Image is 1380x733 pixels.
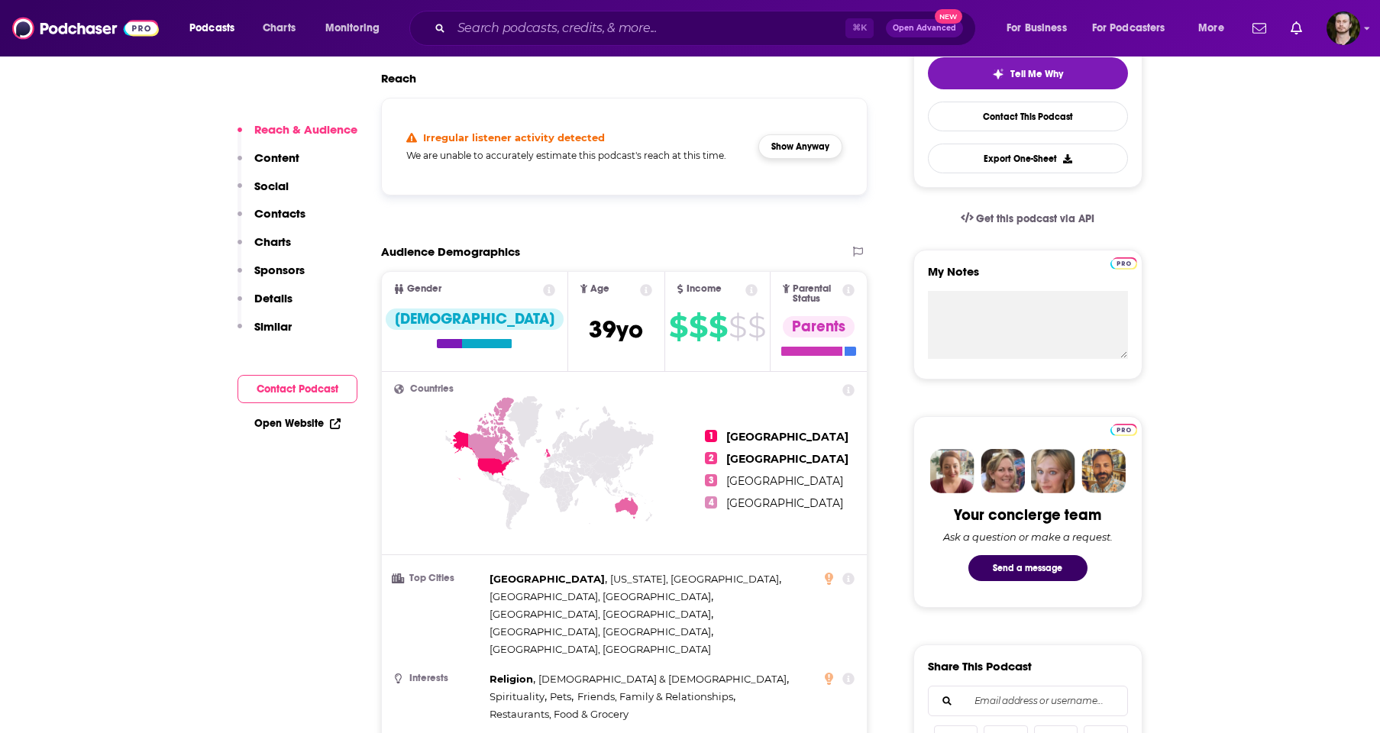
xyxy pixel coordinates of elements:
p: Social [254,179,289,193]
a: Open Website [254,417,341,430]
p: Details [254,291,292,305]
input: Email address or username... [941,686,1115,715]
span: [GEOGRAPHIC_DATA], [GEOGRAPHIC_DATA] [490,608,711,620]
h2: Reach [381,71,416,86]
span: , [490,670,535,688]
button: Contact Podcast [238,375,357,403]
button: Sponsors [238,263,305,291]
img: Podchaser - Follow, Share and Rate Podcasts [12,14,159,43]
span: More [1198,18,1224,39]
span: For Podcasters [1092,18,1165,39]
button: Similar [238,319,292,347]
button: Reach & Audience [238,122,357,150]
div: Search podcasts, credits, & more... [424,11,991,46]
span: [GEOGRAPHIC_DATA] [726,430,848,444]
img: Jon Profile [1081,449,1126,493]
span: Friends, Family & Relationships [577,690,733,702]
img: Jules Profile [1031,449,1075,493]
span: [DEMOGRAPHIC_DATA] & [DEMOGRAPHIC_DATA] [538,673,787,685]
button: open menu [1082,16,1188,40]
span: Podcasts [189,18,234,39]
img: Barbara Profile [981,449,1025,493]
span: $ [669,315,687,339]
button: open menu [179,16,254,40]
a: Show notifications dropdown [1285,15,1308,41]
span: 4 [705,496,717,509]
span: Restaurants, Food & Grocery [490,708,629,720]
a: Pro website [1110,255,1137,270]
span: [GEOGRAPHIC_DATA], [GEOGRAPHIC_DATA] [490,643,711,655]
img: User Profile [1327,11,1360,45]
p: Contacts [254,206,305,221]
span: , [490,623,713,641]
button: Content [238,150,299,179]
span: Charts [263,18,296,39]
span: Logged in as OutlierAudio [1327,11,1360,45]
p: Reach & Audience [254,122,357,137]
span: 39 yo [589,315,643,344]
span: , [577,688,735,706]
span: [GEOGRAPHIC_DATA], [GEOGRAPHIC_DATA] [490,590,711,602]
span: , [490,588,713,605]
a: Contact This Podcast [928,102,1128,131]
span: Spirituality [490,690,545,702]
button: Charts [238,234,291,263]
div: Your concierge team [954,505,1101,525]
button: open menu [996,16,1086,40]
span: Tell Me Why [1010,68,1063,80]
div: [DEMOGRAPHIC_DATA] [386,308,564,330]
span: Countries [410,384,454,394]
button: Details [238,291,292,319]
button: Show profile menu [1327,11,1360,45]
span: [GEOGRAPHIC_DATA] [726,496,843,510]
h5: We are unable to accurately estimate this podcast's reach at this time. [406,150,747,161]
span: $ [689,315,707,339]
h3: Interests [394,673,483,683]
img: Podchaser Pro [1110,424,1137,436]
span: Age [590,284,609,294]
span: , [550,688,574,706]
p: Sponsors [254,263,305,277]
span: [GEOGRAPHIC_DATA] [726,474,843,488]
span: Get this podcast via API [976,212,1094,225]
span: Open Advanced [893,24,956,32]
button: open menu [315,16,399,40]
h3: Share This Podcast [928,659,1032,673]
button: Show Anyway [758,134,842,159]
span: , [538,670,789,688]
button: Send a message [968,555,1088,581]
span: $ [709,315,727,339]
a: Pro website [1110,421,1137,436]
span: Monitoring [325,18,380,39]
span: Gender [407,284,441,294]
h2: Audience Demographics [381,244,520,259]
div: Search followers [928,686,1128,716]
p: Similar [254,319,292,334]
button: Export One-Sheet [928,144,1128,173]
span: ⌘ K [845,18,874,38]
span: , [610,570,781,588]
span: [GEOGRAPHIC_DATA], [GEOGRAPHIC_DATA] [490,625,711,638]
span: $ [748,315,765,339]
input: Search podcasts, credits, & more... [451,16,845,40]
div: Parents [783,316,855,337]
h4: Irregular listener activity detected [423,131,605,144]
button: Contacts [238,206,305,234]
span: , [490,605,713,623]
button: Open AdvancedNew [886,19,963,37]
a: Charts [253,16,305,40]
span: [GEOGRAPHIC_DATA] [726,452,848,466]
span: 2 [705,452,717,464]
a: Get this podcast via API [949,200,1107,237]
span: Pets [550,690,571,702]
p: Charts [254,234,291,249]
button: Social [238,179,289,207]
span: $ [729,315,746,339]
span: 3 [705,474,717,486]
h3: Top Cities [394,573,483,583]
span: Parental Status [793,284,840,304]
span: Income [687,284,722,294]
img: tell me why sparkle [992,68,1004,80]
span: For Business [1007,18,1067,39]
